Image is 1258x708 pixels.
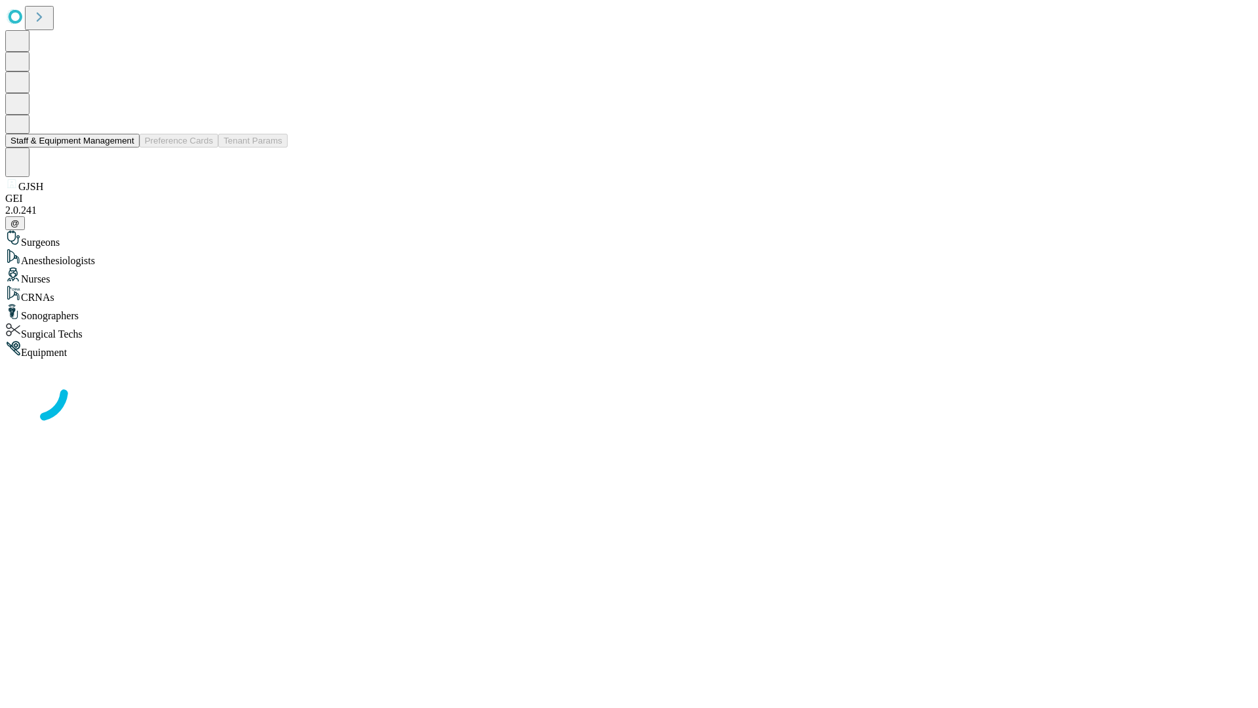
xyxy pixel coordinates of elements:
[5,322,1253,340] div: Surgical Techs
[5,340,1253,359] div: Equipment
[10,218,20,228] span: @
[218,134,288,147] button: Tenant Params
[140,134,218,147] button: Preference Cards
[18,181,43,192] span: GJSH
[5,193,1253,205] div: GEI
[5,205,1253,216] div: 2.0.241
[5,216,25,230] button: @
[5,304,1253,322] div: Sonographers
[5,267,1253,285] div: Nurses
[5,230,1253,248] div: Surgeons
[5,285,1253,304] div: CRNAs
[5,248,1253,267] div: Anesthesiologists
[5,134,140,147] button: Staff & Equipment Management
